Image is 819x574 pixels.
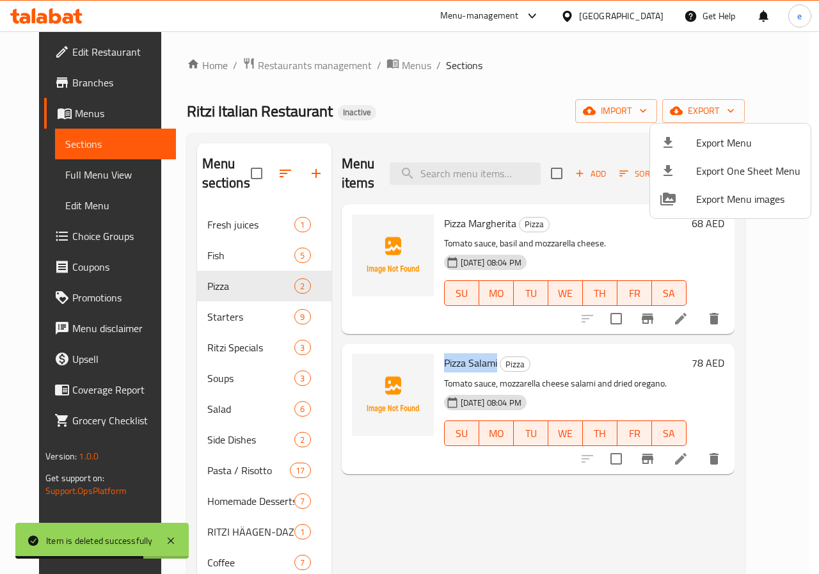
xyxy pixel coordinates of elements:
[650,157,811,185] li: Export one sheet menu items
[46,534,153,548] div: Item is deleted successfully
[696,135,800,150] span: Export Menu
[696,191,800,207] span: Export Menu images
[650,185,811,213] li: Export Menu images
[650,129,811,157] li: Export menu items
[696,163,800,179] span: Export One Sheet Menu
